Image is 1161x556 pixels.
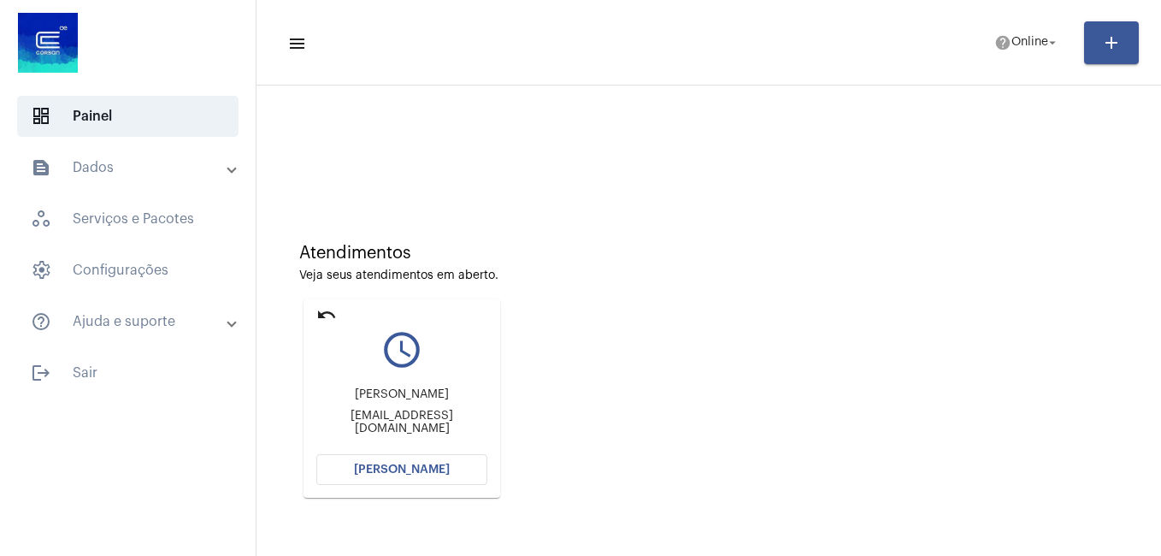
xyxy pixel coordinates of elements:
[14,9,82,77] img: d4669ae0-8c07-2337-4f67-34b0df7f5ae4.jpeg
[31,209,51,229] span: sidenav icon
[984,26,1070,60] button: Online
[10,147,256,188] mat-expansion-panel-header: sidenav iconDados
[316,410,487,435] div: [EMAIL_ADDRESS][DOMAIN_NAME]
[316,388,487,401] div: [PERSON_NAME]
[994,34,1011,51] mat-icon: help
[354,464,450,476] span: [PERSON_NAME]
[31,157,51,178] mat-icon: sidenav icon
[31,106,51,127] span: sidenav icon
[316,328,487,371] mat-icon: query_builder
[299,244,1118,263] div: Atendimentos
[31,363,51,383] mat-icon: sidenav icon
[17,198,239,240] span: Serviços e Pacotes
[17,250,239,291] span: Configurações
[287,33,304,54] mat-icon: sidenav icon
[17,352,239,393] span: Sair
[316,454,487,485] button: [PERSON_NAME]
[31,311,228,332] mat-panel-title: Ajuda e suporte
[299,269,1118,282] div: Veja seus atendimentos em aberto.
[31,260,51,281] span: sidenav icon
[1011,37,1048,49] span: Online
[31,157,228,178] mat-panel-title: Dados
[17,96,239,137] span: Painel
[1101,33,1122,53] mat-icon: add
[1045,35,1060,50] mat-icon: arrow_drop_down
[316,305,337,325] mat-icon: undo
[10,301,256,342] mat-expansion-panel-header: sidenav iconAjuda e suporte
[31,311,51,332] mat-icon: sidenav icon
